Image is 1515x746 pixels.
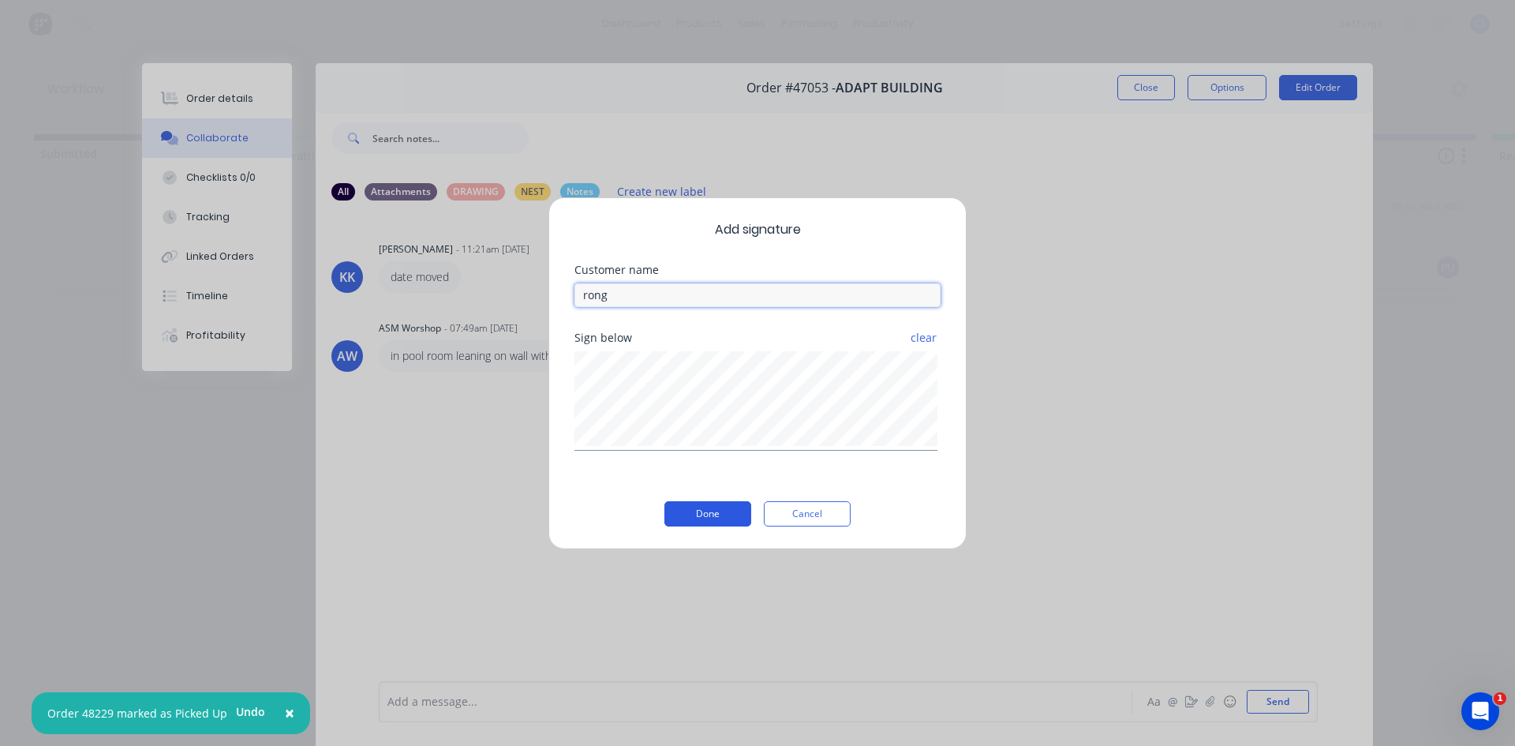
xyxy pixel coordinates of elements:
[227,700,274,724] button: Undo
[664,501,751,527] button: Done
[574,332,941,343] div: Sign below
[764,501,851,527] button: Cancel
[1461,692,1499,730] iframe: Intercom live chat
[285,702,294,724] span: ×
[574,283,941,307] input: Enter customer name
[1494,692,1506,705] span: 1
[47,705,227,722] div: Order 48229 marked as Picked Up
[910,324,937,352] button: clear
[574,264,941,276] div: Customer name
[574,220,941,239] span: Add signature
[269,695,310,733] button: Close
